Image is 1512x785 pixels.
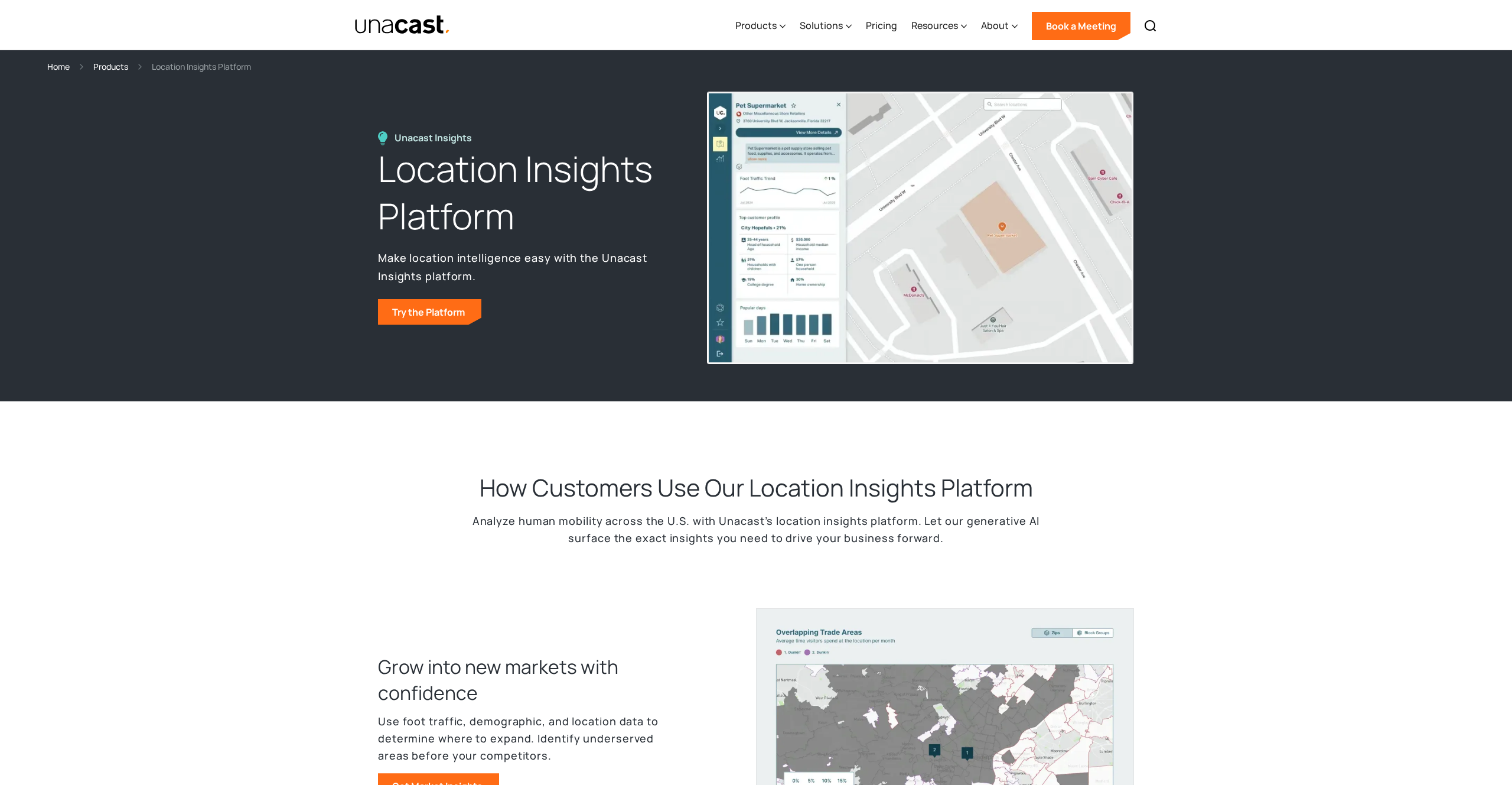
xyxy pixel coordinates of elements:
[354,15,451,35] img: Unacast text logo
[800,18,843,33] div: Solutions
[981,18,1009,33] div: About
[378,145,680,240] h1: Location Insights Platform
[461,512,1051,547] p: Analyze human mobility across the U.S. with Unacast’s location insights platform. Let our generat...
[378,713,685,764] p: Use foot traffic, demographic, and location data to determine where to expand. Identify underserv...
[800,2,852,50] div: Solutions
[735,18,777,33] div: Products
[1143,19,1158,33] img: Search icon
[480,472,1033,503] h2: How Customers Use Our Location Insights Platform
[378,249,680,284] p: Make location intelligence easy with the Unacast Insights platform.
[866,2,897,50] a: Pricing
[93,60,128,73] a: Products
[395,131,478,145] div: Unacast Insights
[1032,12,1130,40] a: Book a Meeting
[911,18,958,33] div: Resources
[378,654,685,706] h3: Grow into new markets with confidence
[911,2,967,50] div: Resources
[981,2,1018,50] div: About
[378,131,387,145] img: Location Insights Platform icon
[354,15,451,35] a: home
[735,2,786,50] div: Products
[378,299,481,325] a: Try the Platform
[152,60,251,73] div: Location Insights Platform
[47,60,70,73] a: Home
